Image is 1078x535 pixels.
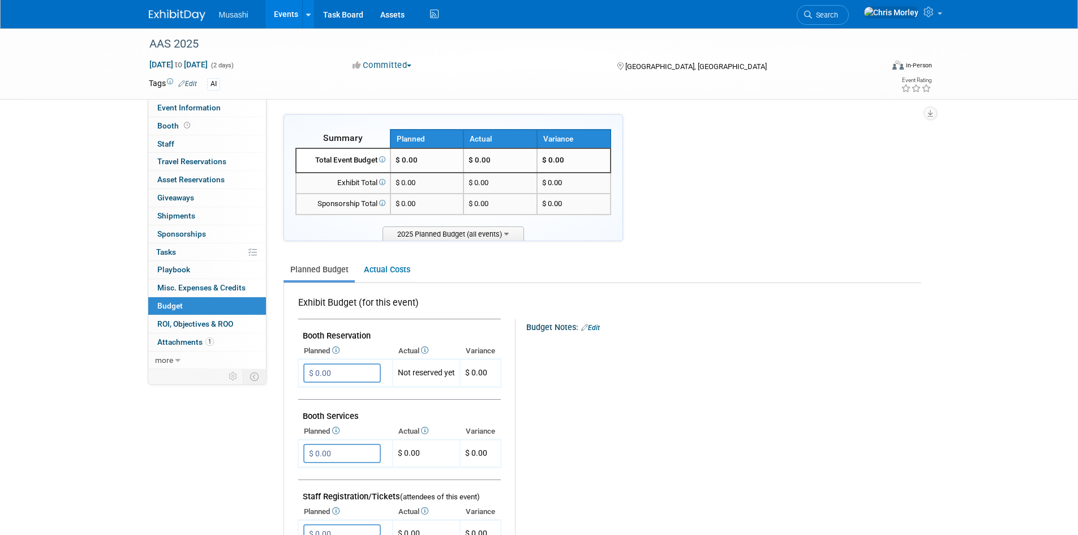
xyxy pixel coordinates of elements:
div: In-Person [905,61,932,70]
span: ROI, Objectives & ROO [157,319,233,328]
span: (2 days) [210,62,234,69]
th: Actual [393,504,460,520]
span: Giveaways [157,193,194,202]
div: Sponsorship Total [301,199,385,209]
a: Attachments1 [148,333,266,351]
a: Tasks [148,243,266,261]
a: Planned Budget [284,259,355,280]
span: $ 0.00 [542,156,564,164]
span: $ 0.00 [465,448,487,457]
th: Planned [390,130,464,148]
th: Actual [393,423,460,439]
a: ROI, Objectives & ROO [148,315,266,333]
td: Booth Services [298,400,501,424]
td: $ 0.00 [463,194,537,215]
img: Format-Inperson.png [892,61,904,70]
span: Misc. Expenses & Credits [157,283,246,292]
a: Edit [178,80,197,88]
div: Budget Notes: [526,319,920,333]
span: $ 0.00 [465,368,487,377]
span: Sponsorships [157,229,206,238]
span: [DATE] [DATE] [149,59,208,70]
td: Booth Reservation [298,319,501,344]
div: Exhibit Budget (for this event) [298,297,496,315]
th: Planned [298,504,393,520]
a: Playbook [148,261,266,279]
a: Staff [148,135,266,153]
span: $ 0.00 [396,178,415,187]
span: Booth [157,121,192,130]
div: Event Rating [901,78,931,83]
td: $ 0.00 [393,440,460,468]
span: 2025 Planned Budget (all events) [383,226,524,241]
img: Chris Morley [864,6,919,19]
a: Edit [581,324,600,332]
th: Variance [460,504,501,520]
td: Tags [149,78,197,91]
span: (attendees of this event) [400,493,480,501]
div: Event Format [816,59,933,76]
a: Actual Costs [357,259,416,280]
a: Asset Reservations [148,171,266,189]
a: Giveaways [148,189,266,207]
div: AI [207,78,220,90]
span: Musashi [219,10,248,19]
span: Tasks [156,247,176,256]
a: Event Information [148,99,266,117]
span: Staff [157,139,174,148]
span: Search [812,11,838,19]
a: Misc. Expenses & Credits [148,279,266,297]
div: Exhibit Total [301,178,385,189]
td: Toggle Event Tabs [243,369,266,384]
a: Budget [148,297,266,315]
span: 1 [205,337,214,346]
td: Staff Registration/Tickets [298,480,501,504]
td: $ 0.00 [463,148,537,173]
span: Event Information [157,103,221,112]
th: Actual [463,130,537,148]
span: $ 0.00 [396,156,418,164]
span: Playbook [157,265,190,274]
span: [GEOGRAPHIC_DATA], [GEOGRAPHIC_DATA] [625,62,767,71]
span: $ 0.00 [542,199,562,208]
th: Actual [393,343,460,359]
a: Sponsorships [148,225,266,243]
th: Variance [537,130,611,148]
span: Shipments [157,211,195,220]
a: Search [797,5,849,25]
span: Budget [157,301,183,310]
span: $ 0.00 [396,199,415,208]
td: Personalize Event Tab Strip [224,369,243,384]
img: ExhibitDay [149,10,205,21]
th: Planned [298,423,393,439]
span: more [155,356,173,365]
th: Variance [460,423,501,439]
span: Attachments [157,337,214,346]
td: Not reserved yet [393,359,460,387]
a: more [148,352,266,369]
div: Total Event Budget [301,155,385,166]
span: Booth not reserved yet [182,121,192,130]
div: AAS 2025 [145,34,866,54]
span: $ 0.00 [542,178,562,187]
th: Planned [298,343,393,359]
a: Shipments [148,207,266,225]
th: Variance [460,343,501,359]
span: Summary [323,132,363,143]
button: Committed [349,59,416,71]
a: Travel Reservations [148,153,266,170]
td: $ 0.00 [463,173,537,194]
span: Travel Reservations [157,157,226,166]
span: Asset Reservations [157,175,225,184]
a: Booth [148,117,266,135]
span: to [173,60,184,69]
